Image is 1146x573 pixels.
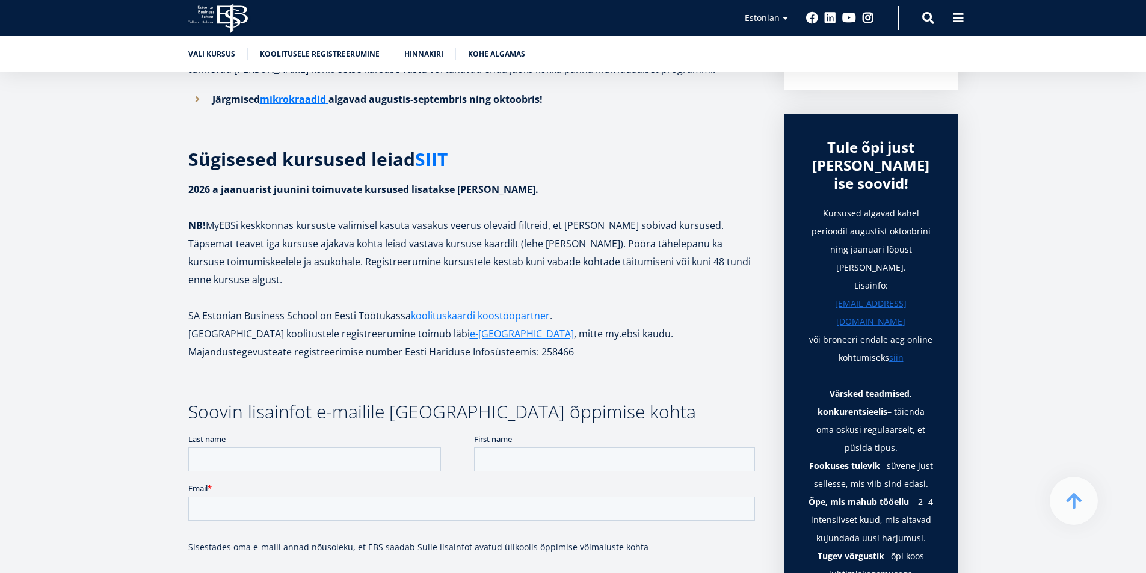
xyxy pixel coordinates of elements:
li: – 2 -4 intensiivset kuud, mis aitavad kujundada uusi harjumusi. [808,493,934,547]
strong: NB! [188,219,206,232]
strong: Järgmised algavad augustis-septembris ning oktoobris! [212,93,543,106]
div: Tule õpi just [PERSON_NAME] ise soovid! [808,138,934,192]
li: – süvene just sellesse, mis viib sind edasi. [808,457,934,493]
a: Facebook [806,12,818,24]
li: – täienda oma oskusi regulaarselt, et püsida tipus. [808,385,934,457]
a: Youtube [842,12,856,24]
p: MyEBSi keskkonnas kursuste valimisel kasuta vasakus veerus olevaid filtreid, et [PERSON_NAME] sob... [188,180,760,289]
a: Hinnakiri [404,48,443,60]
a: Vali kursus [188,48,235,60]
h3: Soovin lisainfot e-mailile [GEOGRAPHIC_DATA] õppimise kohta [188,403,760,421]
a: ikrokraadid [270,90,326,108]
strong: Tugev võrgustik [818,550,884,562]
strong: Fookuses tulevik [809,460,880,471]
a: Linkedin [824,12,836,24]
strong: 2026 a jaanuarist juunini toimuvate kursused lisatakse [PERSON_NAME]. [188,183,538,196]
a: siin [889,349,904,367]
a: Kohe algamas [468,48,525,60]
a: koolituskaardi koostööpartner [411,307,550,325]
strong: Värsked teadmised, konkurentsieelis [818,388,913,417]
a: e-[GEOGRAPHIC_DATA] [470,325,574,343]
strong: Õpe, mis mahub tööellu [809,496,909,507]
a: m [260,90,270,108]
p: SA Estonian Business School on Eesti Töötukassa . [GEOGRAPHIC_DATA] koolitustele registreerumine ... [188,307,760,361]
a: Instagram [862,12,874,24]
h1: Kursused algavad kahel perioodil augustist oktoobrini ning jaanuari lõpust [PERSON_NAME]. Lisainf... [808,204,934,367]
strong: Sügisesed kursused leiad [188,147,448,171]
a: Koolitusele registreerumine [260,48,380,60]
a: SIIT [415,150,448,168]
a: [EMAIL_ADDRESS][DOMAIN_NAME] [808,295,934,331]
